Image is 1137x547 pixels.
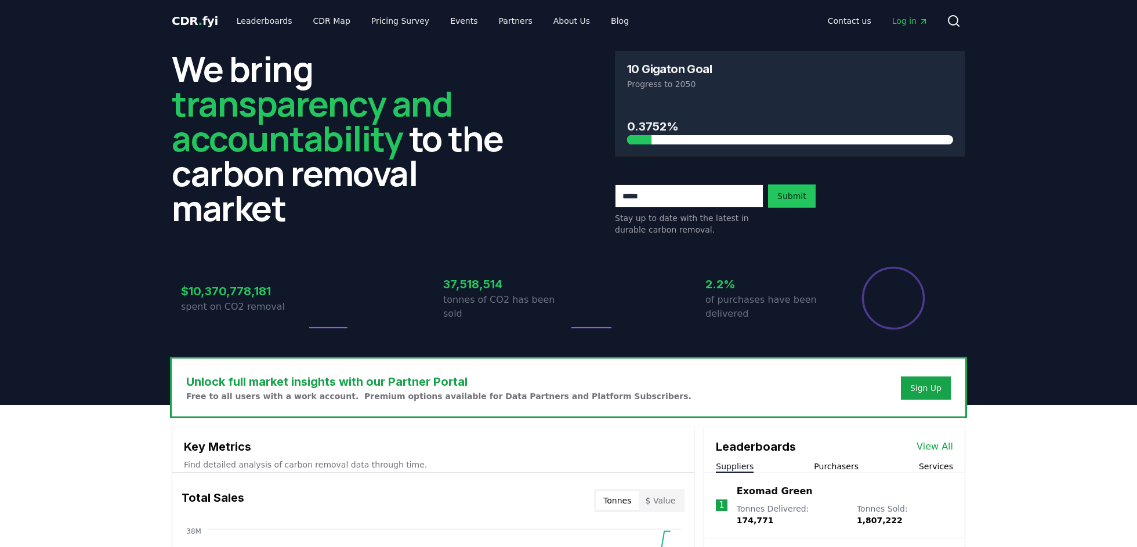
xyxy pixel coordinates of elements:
[186,527,201,535] tspan: 38M
[737,503,845,526] p: Tonnes Delivered :
[172,13,218,29] a: CDR.fyi
[819,10,937,31] nav: Main
[627,118,953,135] h3: 0.3752%
[443,276,568,293] h3: 37,518,514
[627,78,953,90] p: Progress to 2050
[814,461,859,472] button: Purchasers
[819,10,881,31] a: Contact us
[737,484,813,498] a: Exomad Green
[883,10,937,31] a: Log in
[737,516,774,525] span: 174,771
[901,376,951,400] button: Sign Up
[919,461,953,472] button: Services
[857,516,903,525] span: 1,807,222
[768,184,816,208] button: Submit
[182,489,244,512] h3: Total Sales
[443,293,568,321] p: tonnes of CO2 has been sold
[544,10,599,31] a: About Us
[639,491,683,510] button: $ Value
[705,293,831,321] p: of purchases have been delivered
[184,438,682,455] h3: Key Metrics
[184,459,682,470] p: Find detailed analysis of carbon removal data through time.
[198,14,202,28] span: .
[719,498,725,512] p: 1
[172,51,522,225] h2: We bring to the carbon removal market
[861,266,926,331] div: Percentage of sales delivered
[186,390,691,402] p: Free to all users with a work account. Premium options available for Data Partners and Platform S...
[186,373,691,390] h3: Unlock full market insights with our Partner Portal
[172,14,218,28] span: CDR fyi
[304,10,360,31] a: CDR Map
[441,10,487,31] a: Events
[910,382,942,394] a: Sign Up
[490,10,542,31] a: Partners
[615,212,763,236] p: Stay up to date with the latest in durable carbon removal.
[181,300,306,314] p: spent on CO2 removal
[227,10,638,31] nav: Main
[362,10,439,31] a: Pricing Survey
[181,282,306,300] h3: $10,370,778,181
[716,438,796,455] h3: Leaderboards
[716,461,754,472] button: Suppliers
[857,503,953,526] p: Tonnes Sold :
[705,276,831,293] h3: 2.2%
[627,63,712,75] h3: 10 Gigaton Goal
[172,79,452,162] span: transparency and accountability
[596,491,638,510] button: Tonnes
[917,440,953,454] a: View All
[602,10,638,31] a: Blog
[892,15,928,27] span: Log in
[227,10,302,31] a: Leaderboards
